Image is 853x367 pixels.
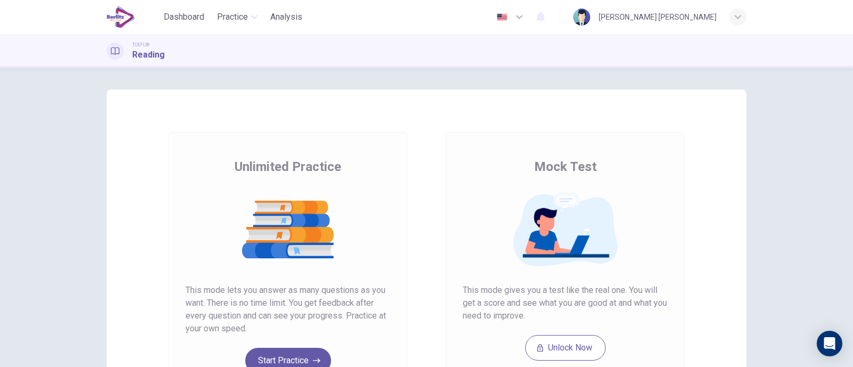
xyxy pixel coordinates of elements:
button: Practice [213,7,262,27]
button: Dashboard [159,7,208,27]
span: TOEFL® [132,41,149,48]
span: Unlimited Practice [235,158,341,175]
span: Dashboard [164,11,204,23]
span: This mode gives you a test like the real one. You will get a score and see what you are good at a... [463,284,667,322]
span: Practice [217,11,248,23]
span: Analysis [270,11,302,23]
div: [PERSON_NAME] [PERSON_NAME] [599,11,717,23]
h1: Reading [132,48,165,61]
img: en [495,13,509,21]
a: EduSynch logo [107,6,159,28]
button: Analysis [266,7,307,27]
img: Profile picture [573,9,590,26]
span: This mode lets you answer as many questions as you want. There is no time limit. You get feedback... [186,284,390,335]
img: EduSynch logo [107,6,135,28]
span: Mock Test [534,158,597,175]
button: Unlock Now [525,335,606,361]
div: Open Intercom Messenger [817,331,842,356]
